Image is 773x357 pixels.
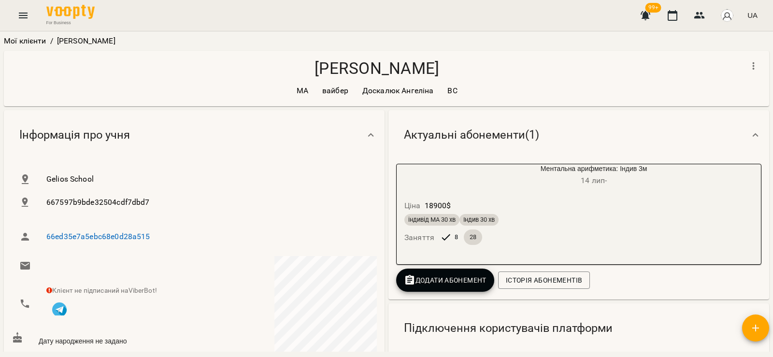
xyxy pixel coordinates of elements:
span: Історія абонементів [506,274,582,286]
h6: Заняття [404,231,434,244]
div: Дату народження не задано [10,330,194,348]
div: Актуальні абонементи(1) [388,110,769,160]
span: Клієнт не підписаний на ViberBot! [46,286,157,294]
img: avatar_s.png [720,9,734,22]
p: ВС [447,85,457,97]
div: Інформація про учня [4,110,385,160]
span: Додати Абонемент [404,274,487,286]
span: 667597b9bde32504cdf7dbd7 [46,197,369,208]
nav: breadcrumb [4,35,769,47]
button: Menu [12,4,35,27]
span: 8 [449,233,464,242]
div: Ментальна арифметика: Індив 3м [397,164,443,187]
p: МА [297,85,308,97]
div: ВС [442,83,463,99]
span: Gelios School [46,173,369,185]
div: МА [291,83,314,99]
span: індивід МА 30 хв [404,215,459,224]
img: Telegram [52,302,67,317]
div: Доскалюк Ангеліна [357,83,440,99]
p: [PERSON_NAME] [57,35,115,47]
p: 18900 $ [425,200,451,212]
div: вайбер [316,83,354,99]
span: Актуальні абонементи ( 1 ) [404,128,539,143]
img: Voopty Logo [46,5,95,19]
span: 99+ [645,3,661,13]
button: UA [744,6,761,24]
h4: [PERSON_NAME] [12,58,742,78]
span: Підключення користувачів платформи [404,321,613,336]
li: / [50,35,53,47]
button: Історія абонементів [498,271,590,289]
a: Мої клієнти [4,36,46,45]
p: Доскалюк Ангеліна [362,85,434,97]
span: 14 лип - [581,176,607,185]
span: 28 [464,233,482,242]
div: Ментальна арифметика: Індив 3м [443,164,744,187]
span: Індив 30 хв [459,215,499,224]
h6: Ціна [404,199,421,213]
button: Додати Абонемент [396,269,494,292]
span: For Business [46,20,95,26]
a: 66ed35e7a5ebc68e0d28a515 [46,232,150,241]
span: UA [747,10,758,20]
button: Клієнт підписаний на VooptyBot [46,295,72,321]
span: Інформація про учня [19,128,130,143]
div: Підключення користувачів платформи [388,303,769,353]
p: вайбер [322,85,348,97]
button: Ментальна арифметика: Індив 3м14 лип- Ціна18900$індивід МА 30 хвІндив 30 хвЗаняття828 [397,164,744,257]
